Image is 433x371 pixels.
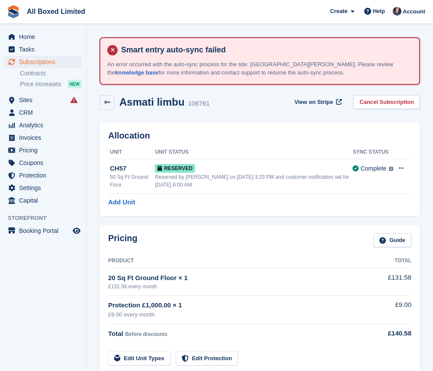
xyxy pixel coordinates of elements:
h4: Smart entry auto-sync failed [118,45,412,55]
h2: Allocation [108,131,411,141]
span: Home [19,31,71,43]
h2: Asmati limbu [119,96,185,108]
img: icon-info-grey-7440780725fd019a000dd9b08b2336e03edf1995a4989e88bcd33f0948082b44.svg [389,167,393,171]
a: Guide [373,233,411,248]
h2: Pricing [108,233,138,248]
span: Help [373,7,385,16]
div: £140.58 [365,329,411,339]
img: stora-icon-8386f47178a22dfd0bd8f6a31ec36ba5ce8667c1dd55bd0f319d3a0aa187defe.svg [7,5,20,18]
a: menu [4,106,82,119]
span: Reserved [155,164,195,173]
a: menu [4,94,82,106]
span: Account [403,7,425,16]
div: £9.00 every month [108,310,365,319]
span: Coupons [19,157,71,169]
th: Unit [108,145,155,159]
span: Booking Portal [19,225,71,237]
span: Before discounts [125,331,167,337]
div: Protection £1,000.00 × 1 [108,300,365,310]
a: menu [4,144,82,156]
a: View on Stripe [291,95,343,110]
span: Subscriptions [19,56,71,68]
span: Storefront [8,214,86,223]
a: menu [4,182,82,194]
div: 106761 [188,99,210,109]
a: menu [4,119,82,131]
div: Complete [360,164,386,173]
a: menu [4,194,82,206]
span: Sites [19,94,71,106]
a: Add Unit [108,197,135,207]
span: CRM [19,106,71,119]
a: menu [4,56,82,68]
span: Analytics [19,119,71,131]
div: £131.58 every month [108,283,365,290]
span: Protection [19,169,71,181]
th: Total [365,254,411,268]
span: Invoices [19,132,71,144]
div: CH57 [110,164,155,174]
a: menu [4,43,82,55]
a: menu [4,225,82,237]
a: All Boxed Limited [23,4,89,19]
a: Preview store [71,226,82,236]
a: Edit Protection [176,351,238,365]
a: Contracts [20,69,82,77]
div: 50 Sq Ft Ground Floor [110,173,155,189]
th: Sync Status [353,145,393,159]
a: menu [4,31,82,43]
a: menu [4,169,82,181]
div: NEW [67,80,82,88]
span: Pricing [19,144,71,156]
p: An error occurred with the auto-sync process for the site: [GEOGRAPHIC_DATA][PERSON_NAME]. Please... [107,60,410,77]
span: Total [108,330,123,337]
td: £9.00 [365,295,411,323]
span: Tasks [19,43,71,55]
span: Settings [19,182,71,194]
span: Price increases [20,80,61,88]
div: Reserved by [PERSON_NAME] on [DATE] 3:33 PM and customer notification set for [DATE] 6:00 AM. [155,173,353,189]
span: View on Stripe [295,98,333,106]
a: Price increases NEW [20,79,82,89]
th: Product [108,254,365,268]
a: Cancel Subscription [353,95,420,110]
a: Edit Unit Types [108,351,170,365]
th: Unit Status [155,145,353,159]
div: 20 Sq Ft Ground Floor × 1 [108,273,365,283]
img: Dan Goss [393,7,401,16]
a: menu [4,157,82,169]
i: Smart entry sync failures have occurred [71,97,77,103]
a: menu [4,132,82,144]
span: Capital [19,194,71,206]
a: knowledge base [115,69,158,76]
td: £131.58 [365,268,411,295]
span: Create [330,7,347,16]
